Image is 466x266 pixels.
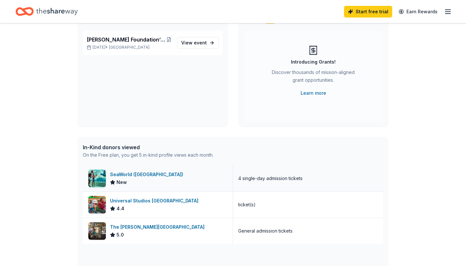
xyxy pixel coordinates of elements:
[301,89,326,97] a: Learn more
[177,37,219,49] a: View event
[238,227,293,235] div: General admission tickets
[110,171,186,178] div: SeaWorld ([GEOGRAPHIC_DATA])
[110,223,207,231] div: The [PERSON_NAME][GEOGRAPHIC_DATA]
[238,175,303,182] div: 4 single-day admission tickets
[110,197,201,205] div: Universal Studios [GEOGRAPHIC_DATA]
[87,45,172,50] p: [DATE] •
[116,231,124,239] span: 5.0
[194,40,207,45] span: event
[344,6,392,18] a: Start free trial
[16,4,78,19] a: Home
[83,143,214,151] div: In-Kind donors viewed
[88,196,106,213] img: Image for Universal Studios Hollywood
[88,170,106,187] img: Image for SeaWorld (San Diego)
[269,68,357,87] div: Discover thousands of mission-aligned grant opportunities.
[291,58,336,66] div: Introducing Grants!
[395,6,441,18] a: Earn Rewards
[238,201,256,209] div: ticket(s)
[88,222,106,240] img: Image for The Walt Disney Museum
[87,36,166,43] span: [PERSON_NAME] Foundation’s 8th AnnualFundraising Gala for DIPG
[181,39,207,47] span: View
[116,205,124,212] span: 4.4
[116,178,127,186] span: New
[109,45,150,50] span: [GEOGRAPHIC_DATA]
[83,151,214,159] div: On the Free plan, you get 5 in-kind profile views each month.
